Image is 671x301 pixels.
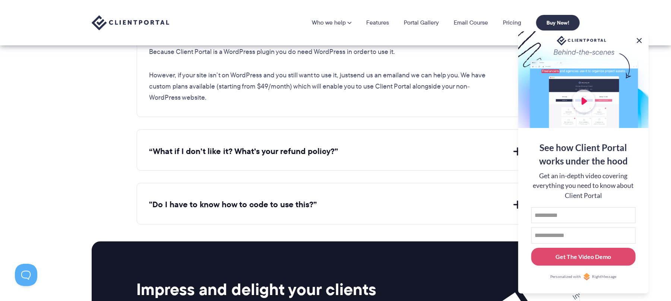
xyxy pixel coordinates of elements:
a: send us an email [351,70,399,80]
a: Features [366,20,389,26]
button: “What if I don’t like it? What’s your refund policy?” [149,146,522,157]
a: Email Course [454,20,488,26]
div: Get an in-depth video covering everything you need to know about Client Portal [531,171,636,201]
a: Personalized withRightMessage [531,273,636,281]
a: Portal Gallery [404,20,439,26]
img: Personalized with RightMessage [583,273,591,281]
p: Because Client Portal is a WordPress plugin you do need WordPress in order to use it. [149,47,488,58]
span: Personalized with [550,274,581,280]
button: Get The Video Demo [531,248,636,266]
button: "Do I have to know how to code to use this?” [149,199,522,211]
a: Buy Now! [536,15,580,31]
div: Get The Video Demo [556,252,611,261]
span: RightMessage [592,274,617,280]
a: Pricing [503,20,521,26]
p: However, if your site isn’t on WordPress and you still want to use it, just and we can help you. ... [149,70,488,103]
a: Who we help [312,20,351,26]
iframe: Toggle Customer Support [15,264,37,286]
div: See how Client Portal works under the hood [531,141,636,168]
div: This sounds so good, but my site is not built on WordPress. Can I still use this? [149,34,522,103]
